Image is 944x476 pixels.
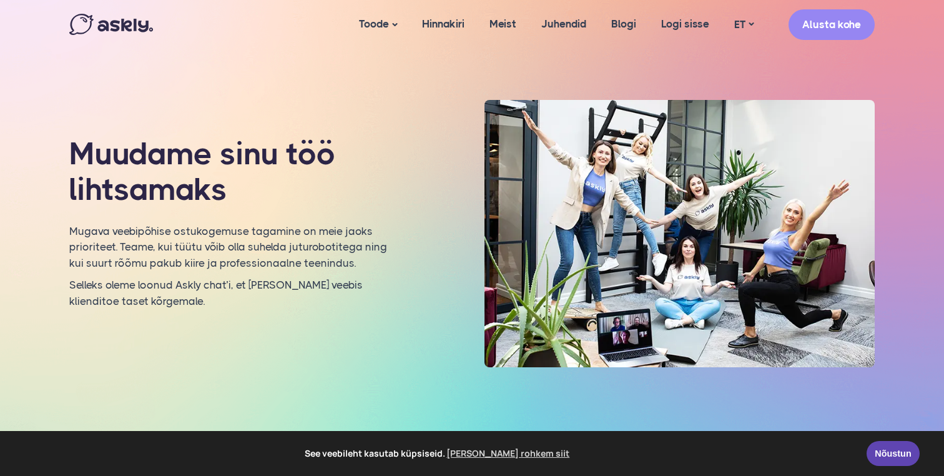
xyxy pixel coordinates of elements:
span: See veebileht kasutab küpsiseid. [18,444,858,463]
p: Selleks oleme loonud Askly chat’i, et [PERSON_NAME] veebis klienditoe taset kõrgemale. [69,277,390,309]
a: Alusta kohe [789,9,875,40]
h1: Muudame sinu töö lihtsamaks [69,136,390,208]
img: Askly [69,14,153,35]
a: learn more about cookies [445,444,572,463]
a: ET [722,16,766,34]
p: Mugava veebipõhise ostukogemuse tagamine on meie jaoks prioriteet. Teame, kui tüütu võib olla suh... [69,224,390,272]
a: Nõustun [867,441,920,466]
